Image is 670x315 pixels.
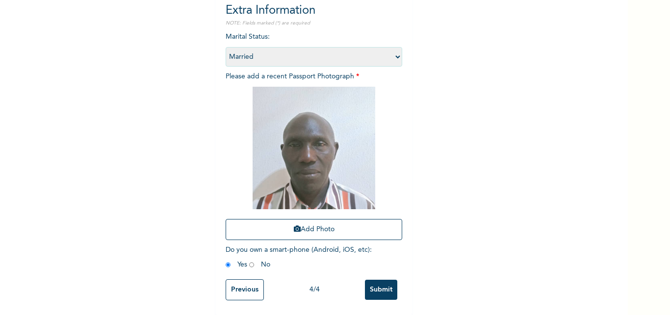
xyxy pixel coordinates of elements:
[226,73,402,245] span: Please add a recent Passport Photograph
[226,246,372,268] span: Do you own a smart-phone (Android, iOS, etc) : Yes No
[365,280,397,300] input: Submit
[264,285,365,295] div: 4 / 4
[226,20,402,27] p: NOTE: Fields marked (*) are required
[226,279,264,300] input: Previous
[226,219,402,240] button: Add Photo
[226,33,402,60] span: Marital Status :
[253,87,375,209] img: Crop
[226,2,402,20] h2: Extra Information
